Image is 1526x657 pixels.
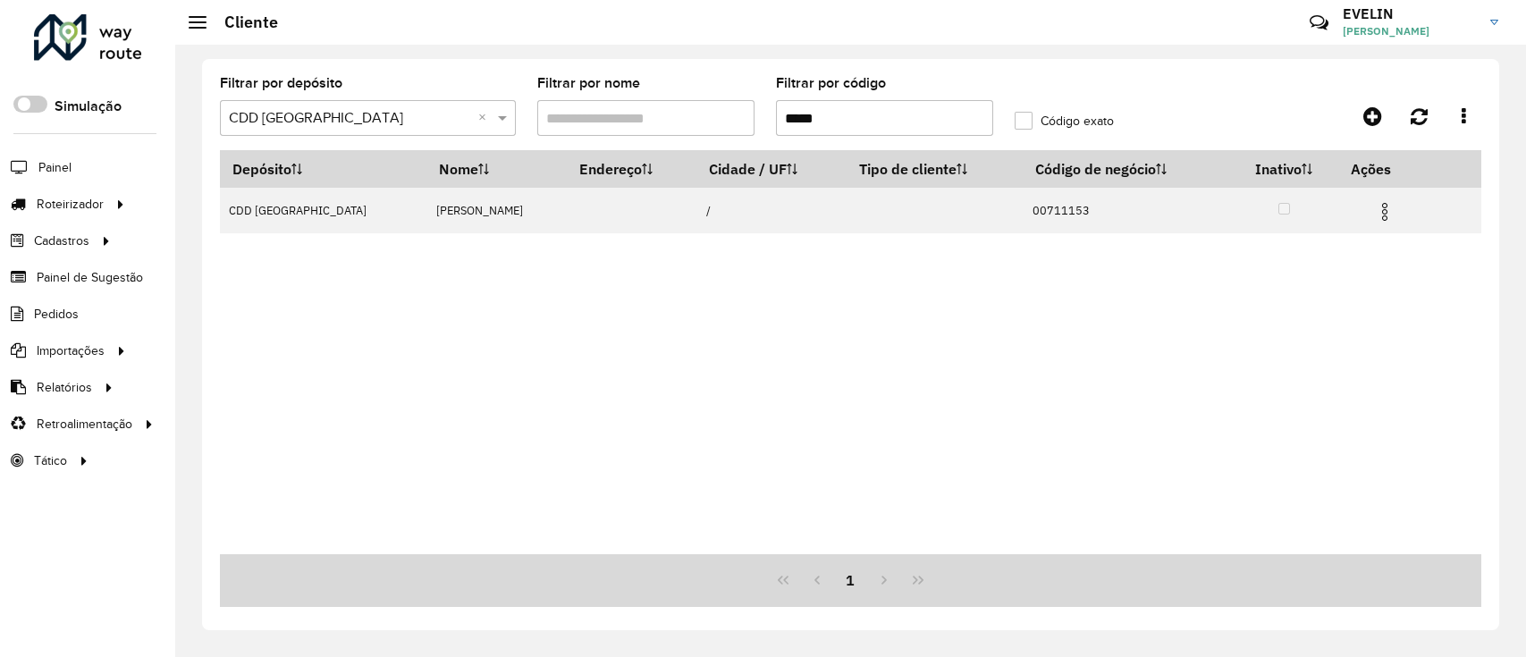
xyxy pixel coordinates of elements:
span: Importações [37,341,105,360]
td: 00711153 [1023,188,1229,233]
a: Contato Rápido [1300,4,1338,42]
span: Retroalimentação [37,415,132,434]
span: Clear all [478,107,493,129]
th: Nome [427,150,568,188]
th: Tipo de cliente [847,150,1023,188]
label: Código exato [1015,112,1114,131]
h2: Cliente [207,13,278,32]
span: [PERSON_NAME] [1343,23,1477,39]
button: 1 [834,563,868,597]
span: Painel [38,158,72,177]
label: Simulação [55,96,122,117]
th: Depósito [220,150,427,188]
span: Roteirizador [37,195,104,214]
span: Relatórios [37,378,92,397]
span: Tático [34,451,67,470]
th: Código de negócio [1023,150,1229,188]
label: Filtrar por código [776,72,886,94]
th: Ações [1338,150,1446,188]
span: Pedidos [34,305,79,324]
span: Painel de Sugestão [37,268,143,287]
label: Filtrar por nome [537,72,640,94]
th: Cidade / UF [696,150,847,188]
span: Cadastros [34,232,89,250]
td: / [696,188,847,233]
td: CDD [GEOGRAPHIC_DATA] [220,188,427,233]
td: [PERSON_NAME] [427,188,568,233]
h3: EVELIN [1343,5,1477,22]
th: Endereço [567,150,696,188]
th: Inativo [1230,150,1338,188]
label: Filtrar por depósito [220,72,342,94]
